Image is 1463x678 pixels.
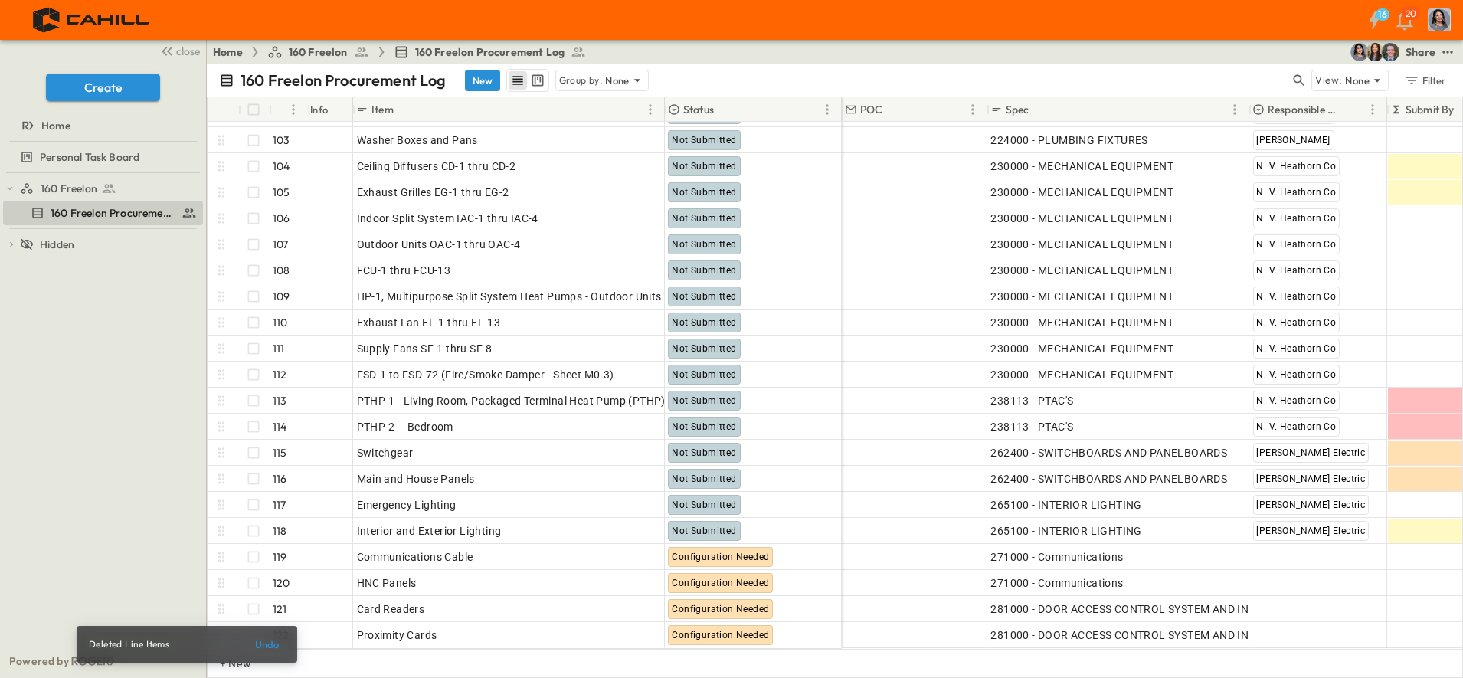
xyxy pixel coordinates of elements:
[357,133,478,148] span: Washer Boxes and Pans
[154,40,203,61] button: close
[267,44,369,60] a: 160 Freelon
[357,393,666,408] span: PTHP-1 - Living Room, Packaged Terminal Heat Pump (PTHP)
[289,44,348,60] span: 160 Freelon
[415,44,565,60] span: 160 Freelon Procurement Log
[506,69,549,92] div: table view
[1256,526,1365,536] span: [PERSON_NAME] Electric
[284,100,303,119] button: Menu
[273,315,288,330] p: 110
[1256,343,1336,354] span: N. V. Heathorn Co
[672,369,736,380] span: Not Submitted
[1256,187,1336,198] span: N. V. Heathorn Co
[1256,135,1330,146] span: [PERSON_NAME]
[990,159,1173,174] span: 230000 - MECHANICAL EQUIPMENT
[990,341,1173,356] span: 230000 - MECHANICAL EQUIPMENT
[964,100,982,119] button: Menu
[885,101,902,118] button: Sort
[3,202,200,224] a: 160 Freelon Procurement Log
[1226,100,1244,119] button: Menu
[273,471,287,486] p: 116
[269,97,307,122] div: #
[273,133,290,148] p: 103
[672,187,736,198] span: Not Submitted
[275,101,292,118] button: Sort
[1345,73,1370,88] p: None
[273,497,286,513] p: 117
[818,100,836,119] button: Menu
[273,393,287,408] p: 113
[672,135,736,146] span: Not Submitted
[357,367,614,382] span: FSD-1 to FSD-72 (Fire/Smoke Damper - Sheet M0.3)
[3,115,200,136] a: Home
[273,523,287,539] p: 118
[990,601,1300,617] span: 281000 - DOOR ACCESS CONTROL SYSTEM AND INTERCOMS
[672,447,736,458] span: Not Submitted
[717,101,734,118] button: Sort
[213,44,243,60] a: Home
[357,523,502,539] span: Interior and Exterior Lighting
[672,213,736,224] span: Not Submitted
[41,118,70,133] span: Home
[683,102,714,117] p: Status
[242,632,291,657] button: Undo
[1256,447,1365,458] span: [PERSON_NAME] Electric
[89,631,169,658] div: Deleted Line Items
[990,471,1227,486] span: 262400 - SWITCHBOARDS AND PANELBOARDS
[357,211,538,226] span: Indoor Split System IAC-1 thru IAC-4
[1256,499,1365,510] span: [PERSON_NAME] Electric
[273,185,290,200] p: 105
[990,575,1123,591] span: 271000 - Communications
[990,289,1173,304] span: 230000 - MECHANICAL EQUIPMENT
[672,473,736,484] span: Not Submitted
[1256,473,1365,484] span: [PERSON_NAME] Electric
[672,552,769,562] span: Configuration Needed
[1347,101,1363,118] button: Sort
[357,549,473,565] span: Communications Cable
[1256,161,1336,172] span: N. V. Heathorn Co
[672,317,736,328] span: Not Submitted
[559,73,603,88] p: Group by:
[357,185,509,200] span: Exhaust Grilles EG-1 thru EG-2
[990,133,1147,148] span: 224000 - PLUMBING FIXTURES
[990,367,1173,382] span: 230000 - MECHANICAL EQUIPMENT
[18,4,166,36] img: 4f72bfc4efa7236828875bac24094a5ddb05241e32d018417354e964050affa1.png
[990,315,1173,330] span: 230000 - MECHANICAL EQUIPMENT
[1366,43,1384,61] img: Kim Bowen (kbowen@cahill-sf.com)
[273,341,285,356] p: 111
[1378,8,1387,21] h6: 16
[241,70,447,91] p: 160 Freelon Procurement Log
[357,315,501,330] span: Exhaust Fan EF-1 thru EF-13
[1359,6,1389,34] button: 16
[3,176,203,201] div: 160 Freelontest
[1006,102,1029,117] p: Spec
[213,44,595,60] nav: breadcrumbs
[672,395,736,406] span: Not Submitted
[273,575,290,591] p: 120
[41,181,97,196] span: 160 Freelon
[990,445,1227,460] span: 262400 - SWITCHBOARDS AND PANELBOARDS
[310,88,329,131] div: Info
[672,265,736,276] span: Not Submitted
[1256,291,1336,302] span: N. V. Heathorn Co
[1256,213,1336,224] span: N. V. Heathorn Co
[509,71,527,90] button: row view
[357,263,451,278] span: FCU-1 thru FCU-13
[273,601,287,617] p: 121
[357,341,493,356] span: Supply Fans SF-1 thru SF-8
[990,393,1073,408] span: 238113 - PTAC'S
[273,237,289,252] p: 107
[273,419,287,434] p: 114
[1403,72,1447,89] div: Filter
[1406,44,1435,60] div: Share
[990,523,1141,539] span: 265100 - INTERIOR LIGHTING
[1438,43,1457,61] button: test
[1256,239,1336,250] span: N. V. Heathorn Co
[990,263,1173,278] span: 230000 - MECHANICAL EQUIPMENT
[1381,43,1399,61] img: Jared Salin (jsalin@cahill-sf.com)
[3,201,203,225] div: 160 Freelon Procurement Logtest
[46,74,160,101] button: Create
[357,575,417,591] span: HNC Panels
[357,471,475,486] span: Main and House Panels
[51,205,175,221] span: 160 Freelon Procurement Log
[990,185,1173,200] span: 230000 - MECHANICAL EQUIPMENT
